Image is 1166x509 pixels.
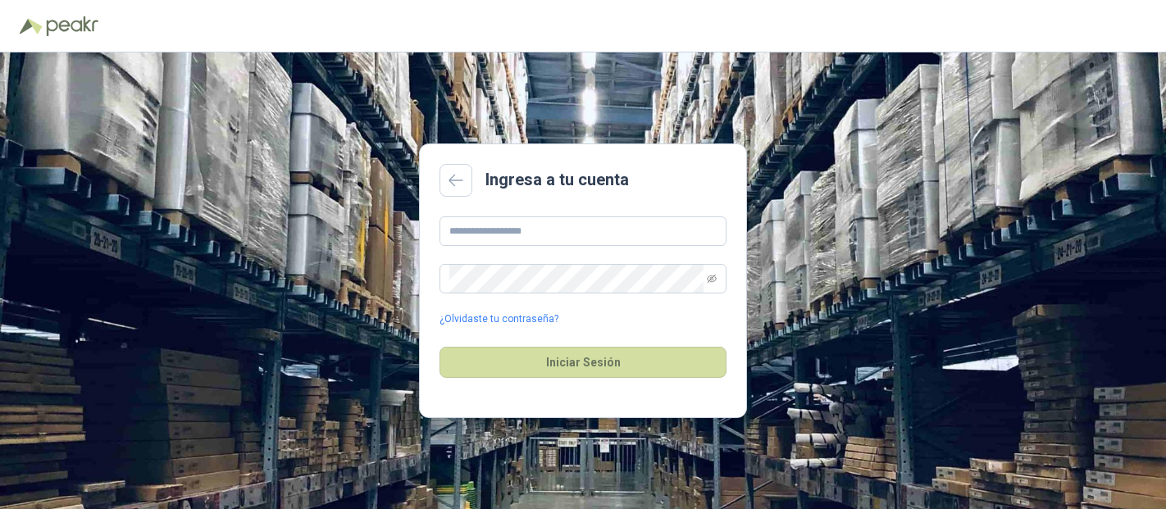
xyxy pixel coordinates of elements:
[46,16,98,36] img: Peakr
[440,347,726,378] button: Iniciar Sesión
[440,311,558,327] a: ¿Olvidaste tu contraseña?
[707,274,717,284] span: eye-invisible
[20,18,43,34] img: Logo
[485,167,629,193] h2: Ingresa a tu cuenta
